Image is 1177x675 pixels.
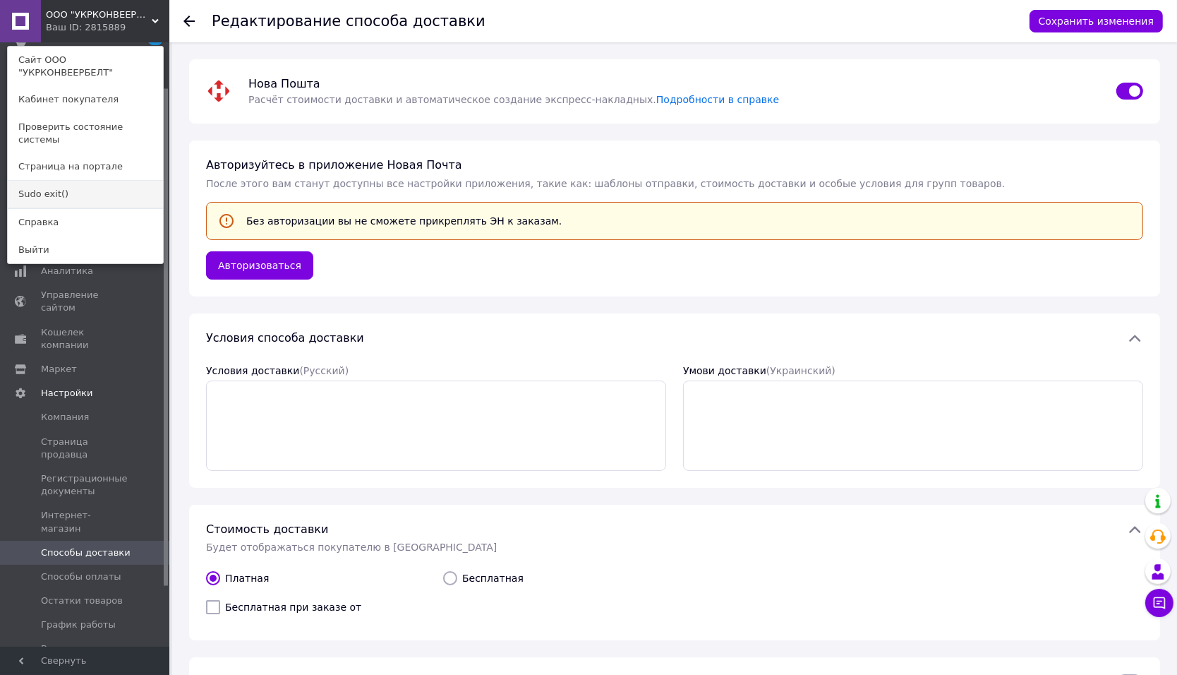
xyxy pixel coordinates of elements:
[206,178,1005,189] span: После этого вам станут доступны все настройки приложения, такие как: шаблоны отправки, стоимость ...
[46,21,105,34] div: Ваш ID: 2815889
[46,8,152,21] span: ООО "УКРКОНВЕЕРБЕЛТ"
[41,326,131,352] span: Кошелек компании
[248,94,779,105] span: Расчёт стоимости доставки и автоматическое создание экспресс-накладных.
[41,472,131,498] span: Регистрационные документы
[206,522,328,536] span: Стоимость доставки
[41,571,121,583] span: Способы оплаты
[8,47,163,86] a: Сайт ООО "УКРКОНВЕЕРБЕЛТ"
[206,251,313,280] button: Авторизоваться
[212,14,485,29] div: Редактирование способа доставки
[241,214,567,228] div: Без авторизации вы не сможете прикреплять ЭН к заказам.
[8,209,163,236] a: Справка
[41,436,131,461] span: Страница продавца
[41,595,123,607] span: Остатки товаров
[225,600,361,614] span: Бесплатная при заказе от
[41,289,131,314] span: Управление сайтом
[248,77,326,90] span: Нова Пошта
[8,153,163,180] a: Страница на портале
[225,571,269,585] span: Платная
[41,265,93,277] span: Аналитика
[462,571,524,585] span: Бесплатная
[41,546,131,559] span: Способы доставки
[41,411,89,424] span: Компания
[656,94,779,105] a: Подробности в справке
[299,365,349,376] span: (Русский)
[1145,589,1173,617] button: Чат с покупателем
[41,643,131,668] span: Возврат и гарантия
[41,619,116,631] span: График работы
[41,387,92,400] span: Настройки
[8,181,163,208] a: Sudo exit()
[683,365,835,376] label: Умови доставки
[8,114,163,153] a: Проверить состояние системы
[206,365,349,376] label: Условия доставки
[41,509,131,534] span: Интернет-магазин
[1030,10,1163,32] button: Сохранить изменения
[8,237,163,263] a: Выйти
[206,158,462,172] span: Авторизуйтесь в приложение Новая Почта
[766,365,835,376] span: (Украинский)
[206,542,497,553] span: Будет отображаться покупателю в [GEOGRAPHIC_DATA]
[183,14,195,28] div: Вернуться к списку доставок
[8,86,163,113] a: Кабинет покупателя
[41,363,77,376] span: Маркет
[206,331,364,345] span: Условия способа доставки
